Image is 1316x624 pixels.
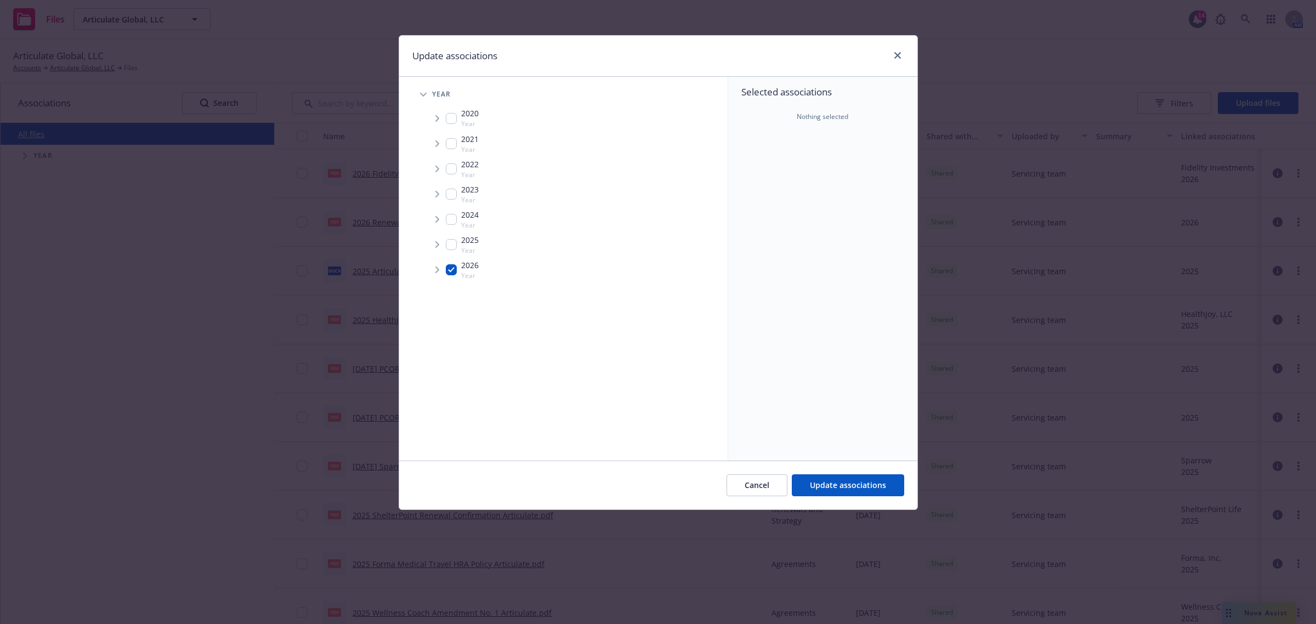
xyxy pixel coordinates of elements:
[461,145,479,154] span: Year
[461,107,479,119] span: 2020
[461,234,479,246] span: 2025
[797,112,848,122] span: Nothing selected
[461,209,479,220] span: 2024
[461,158,479,170] span: 2022
[891,49,904,62] a: close
[399,83,728,282] div: Tree Example
[745,480,769,490] span: Cancel
[792,474,904,496] button: Update associations
[461,259,479,271] span: 2026
[432,91,451,98] span: Year
[461,170,479,179] span: Year
[461,119,479,128] span: Year
[412,49,497,63] h1: Update associations
[461,246,479,255] span: Year
[461,184,479,195] span: 2023
[810,480,886,490] span: Update associations
[727,474,787,496] button: Cancel
[461,195,479,205] span: Year
[461,271,479,280] span: Year
[461,220,479,230] span: Year
[461,133,479,145] span: 2021
[741,86,904,99] span: Selected associations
